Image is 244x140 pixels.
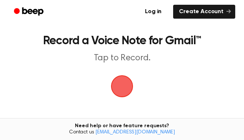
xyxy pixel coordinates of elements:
[138,3,169,20] a: Log in
[95,130,175,135] a: [EMAIL_ADDRESS][DOMAIN_NAME]
[173,5,235,19] a: Create Account
[16,53,228,64] p: Tap to Record.
[4,129,240,136] span: Contact us
[16,35,228,47] h1: Record a Voice Note for Gmail™
[111,75,133,97] img: Beep Logo
[9,5,50,19] a: Beep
